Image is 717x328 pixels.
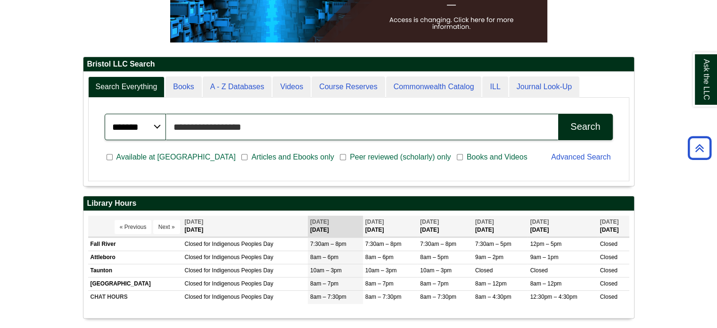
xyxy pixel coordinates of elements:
span: 8am – 7:30pm [310,294,346,300]
button: Search [558,114,612,140]
span: Peer reviewed (scholarly) only [346,151,454,163]
span: 8am – 7pm [310,280,338,287]
span: Closed [600,267,618,274]
span: 7:30am – 8pm [420,241,456,247]
span: 8am – 4:30pm [475,294,511,300]
a: Course Reserves [312,76,385,98]
span: 8am – 12pm [530,280,561,287]
span: for Indigenous Peoples Day [204,294,273,300]
span: Closed [185,241,202,247]
span: 7:30am – 5pm [475,241,511,247]
span: 8am – 7:30pm [365,294,402,300]
td: [GEOGRAPHIC_DATA] [88,278,182,291]
a: Back to Top [684,142,715,154]
span: Closed [185,254,202,261]
span: Available at [GEOGRAPHIC_DATA] [113,151,239,163]
span: 10am – 3pm [310,267,342,274]
button: Next » [153,220,180,234]
span: 8am – 7pm [365,280,394,287]
span: 10am – 3pm [420,267,452,274]
th: [DATE] [473,216,528,237]
span: [DATE] [310,219,329,225]
span: for Indigenous Peoples Day [204,267,273,274]
span: 7:30am – 8pm [365,241,402,247]
span: 10am – 3pm [365,267,397,274]
input: Available at [GEOGRAPHIC_DATA] [107,153,113,161]
span: 12pm – 5pm [530,241,561,247]
td: Fall River [88,237,182,251]
td: CHAT HOURS [88,291,182,304]
span: 7:30am – 8pm [310,241,346,247]
span: Closed [600,241,618,247]
th: [DATE] [182,216,308,237]
span: Closed [185,267,202,274]
a: Books [165,76,201,98]
span: [DATE] [475,219,494,225]
span: Closed [185,280,202,287]
span: for Indigenous Peoples Day [204,241,273,247]
span: Articles and Ebooks only [247,151,338,163]
a: A - Z Databases [203,76,272,98]
input: Peer reviewed (scholarly) only [340,153,346,161]
span: Books and Videos [463,151,531,163]
span: 8am – 7:30pm [420,294,456,300]
a: Commonwealth Catalog [386,76,482,98]
span: 8am – 12pm [475,280,507,287]
a: Advanced Search [551,153,610,161]
a: Videos [272,76,311,98]
a: Search Everything [88,76,165,98]
th: [DATE] [527,216,597,237]
h2: Bristol LLC Search [83,57,634,72]
span: [DATE] [530,219,549,225]
span: Closed [475,267,493,274]
span: Closed [600,280,618,287]
th: [DATE] [418,216,473,237]
a: Journal Look-Up [509,76,579,98]
span: [DATE] [365,219,384,225]
span: [DATE] [600,219,619,225]
span: Closed [600,254,618,261]
span: 12:30pm – 4:30pm [530,294,577,300]
span: for Indigenous Peoples Day [204,280,273,287]
span: 8am – 7pm [420,280,448,287]
span: Closed [530,267,547,274]
span: [DATE] [420,219,439,225]
th: [DATE] [363,216,418,237]
h2: Library Hours [83,196,634,211]
th: [DATE] [598,216,629,237]
span: Closed [185,294,202,300]
span: Closed [600,294,618,300]
span: for Indigenous Peoples Day [204,254,273,261]
td: Taunton [88,264,182,278]
td: Attleboro [88,251,182,264]
div: Search [570,121,600,132]
input: Books and Videos [457,153,463,161]
span: 8am – 5pm [420,254,448,261]
input: Articles and Ebooks only [241,153,247,161]
span: 8am – 6pm [365,254,394,261]
span: 9am – 1pm [530,254,558,261]
span: 9am – 2pm [475,254,503,261]
button: « Previous [115,220,152,234]
span: [DATE] [185,219,204,225]
th: [DATE] [308,216,363,237]
a: ILL [482,76,508,98]
span: 8am – 6pm [310,254,338,261]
